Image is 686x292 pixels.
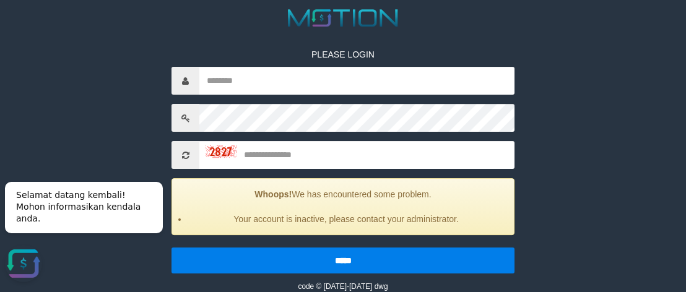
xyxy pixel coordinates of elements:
span: Selamat datang kembali! Mohon informasikan kendala anda. [16,19,141,53]
img: MOTION_logo.png [283,6,403,30]
strong: Whoops! [254,189,292,199]
img: captcha [206,145,237,158]
button: Open LiveChat chat widget [5,74,42,111]
li: Your account is inactive, please contact your administrator. [188,213,505,225]
p: PLEASE LOGIN [171,48,514,61]
small: code © [DATE]-[DATE] dwg [298,282,388,291]
div: We has encountered some problem. [171,178,514,235]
